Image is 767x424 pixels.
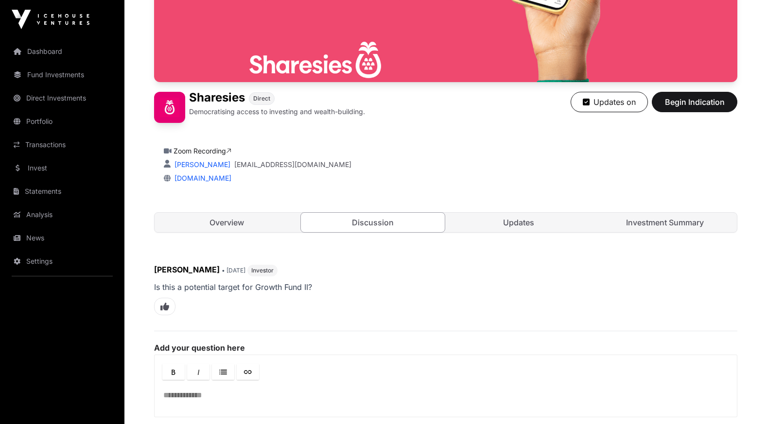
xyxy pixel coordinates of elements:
a: News [8,227,117,249]
p: Is this a potential target for Growth Fund II? [154,280,737,294]
p: Democratising access to investing and wealth-building. [189,107,365,117]
a: Begin Indication [652,102,737,111]
a: Invest [8,157,117,179]
span: • [DATE] [222,267,245,274]
a: Transactions [8,134,117,155]
a: Investment Summary [593,213,737,232]
a: Statements [8,181,117,202]
a: [DOMAIN_NAME] [171,174,231,182]
a: Direct Investments [8,87,117,109]
h1: Sharesies [189,92,245,105]
span: Like this comment [154,298,175,315]
a: Analysis [8,204,117,225]
a: Portfolio [8,111,117,132]
a: Updates [447,213,591,232]
img: Sharesies [154,92,185,123]
a: Overview [155,213,299,232]
iframe: Chat Widget [718,377,767,424]
a: Settings [8,251,117,272]
a: [EMAIL_ADDRESS][DOMAIN_NAME] [234,160,351,170]
span: Direct [253,95,270,102]
a: Bold [162,364,185,380]
button: Updates on [571,92,648,112]
label: Add your question here [154,343,737,353]
span: [PERSON_NAME] [154,265,220,274]
button: Begin Indication [652,92,737,112]
a: Zoom Recording [174,147,231,155]
img: Icehouse Ventures Logo [12,10,89,29]
a: Lists [212,364,234,380]
nav: Tabs [155,213,737,232]
a: Dashboard [8,41,117,62]
span: Investor [251,267,274,274]
a: [PERSON_NAME] [173,160,230,169]
a: Link [237,364,259,380]
a: Fund Investments [8,64,117,85]
span: Begin Indication [664,96,725,108]
a: Italic [187,364,209,380]
a: Discussion [300,212,446,233]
